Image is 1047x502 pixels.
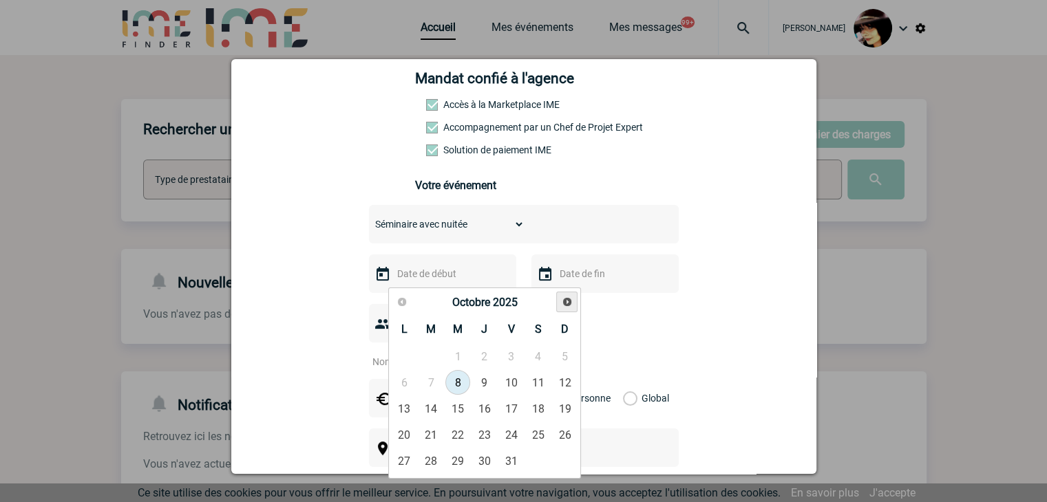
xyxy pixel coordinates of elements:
[426,99,487,110] label: Accès à la Marketplace IME
[472,396,497,421] a: 16
[445,422,471,447] a: 22
[498,370,524,395] a: 10
[419,396,444,421] a: 14
[426,144,487,155] label: Conformité aux process achat client, Prise en charge de la facturation, Mutualisation de plusieur...
[415,70,574,87] h4: Mandat confié à l'agence
[525,370,551,395] a: 11
[453,323,463,336] span: Mercredi
[426,323,436,336] span: Mardi
[472,370,497,395] a: 9
[394,265,489,283] input: Date de début
[472,422,497,447] a: 23
[392,396,417,421] a: 13
[492,296,517,309] span: 2025
[525,422,551,447] a: 25
[369,353,498,371] input: Nombre de participants
[481,323,487,336] span: Jeudi
[392,422,417,447] a: 20
[561,323,569,336] span: Dimanche
[445,370,471,395] a: 8
[623,379,632,417] label: Global
[415,179,632,192] h3: Votre événement
[535,323,542,336] span: Samedi
[419,448,444,473] a: 28
[498,448,524,473] a: 31
[556,265,651,283] input: Date de fin
[392,448,417,473] a: 27
[525,396,551,421] a: 18
[562,296,573,307] span: Suivant
[498,396,524,421] a: 17
[508,323,515,336] span: Vendredi
[401,323,408,336] span: Lundi
[556,292,578,313] a: Suivant
[552,370,578,395] a: 12
[426,122,487,133] label: Prestation payante
[452,296,489,309] span: Octobre
[552,422,578,447] a: 26
[498,422,524,447] a: 24
[472,448,497,473] a: 30
[445,396,471,421] a: 15
[552,396,578,421] a: 19
[445,448,471,473] a: 29
[419,422,444,447] a: 21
